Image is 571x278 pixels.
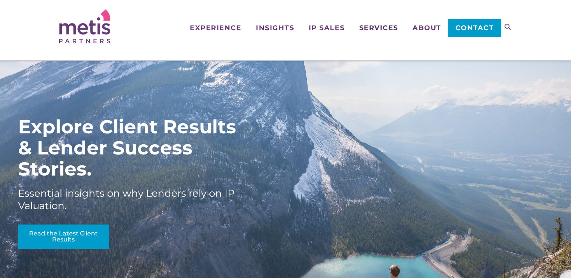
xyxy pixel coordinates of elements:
[18,187,245,212] div: Essential insights on why Lenders rely on IP Valuation.
[309,24,345,31] span: IP Sales
[256,24,294,31] span: Insights
[448,19,500,37] a: Contact
[359,24,398,31] span: Services
[190,24,241,31] span: Experience
[18,225,109,249] a: Read the Latest Client Results
[412,24,441,31] span: About
[59,9,110,43] img: Metis Partners
[456,24,494,31] span: Contact
[18,116,245,180] div: Explore Client Results & Lender Success Stories.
